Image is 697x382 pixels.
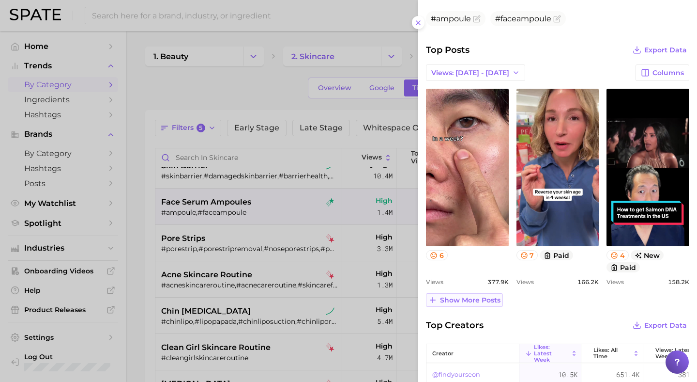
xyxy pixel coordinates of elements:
button: 6 [426,250,448,260]
button: 7 [516,250,538,260]
button: Columns [636,64,689,81]
button: Export Data [630,43,689,57]
button: Show more posts [426,293,503,307]
span: 166.2k [577,278,599,286]
span: Views: Latest Week [655,347,693,360]
span: Views [516,278,534,286]
span: 10.5k [558,369,577,381]
span: 377.9k [487,278,509,286]
span: 651.4k [616,369,639,381]
span: Columns [652,69,684,77]
span: new [631,250,664,260]
span: creator [432,350,454,357]
a: @findyourseon [432,369,480,381]
button: paid [606,262,640,272]
span: Top Creators [426,318,484,332]
button: Flag as miscategorized or irrelevant [473,15,481,23]
span: #faceampoule [495,14,551,23]
span: 158.2k [668,278,689,286]
span: Export Data [644,46,687,54]
button: Export Data [630,318,689,332]
span: Likes: All Time [593,347,631,360]
span: Export Data [644,321,687,330]
button: paid [540,250,573,260]
span: Views [426,278,443,286]
span: Views: [DATE] - [DATE] [431,69,509,77]
span: Show more posts [440,296,500,304]
span: Top Posts [426,43,470,57]
button: Flag as miscategorized or irrelevant [553,15,561,23]
button: 4 [606,250,629,260]
button: Views: [DATE] - [DATE] [426,64,525,81]
span: Views [606,278,624,286]
span: Likes: Latest Week [534,344,569,363]
button: Likes: Latest Week [519,344,581,363]
button: Likes: All Time [581,344,643,363]
span: #ampoule [431,14,471,23]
